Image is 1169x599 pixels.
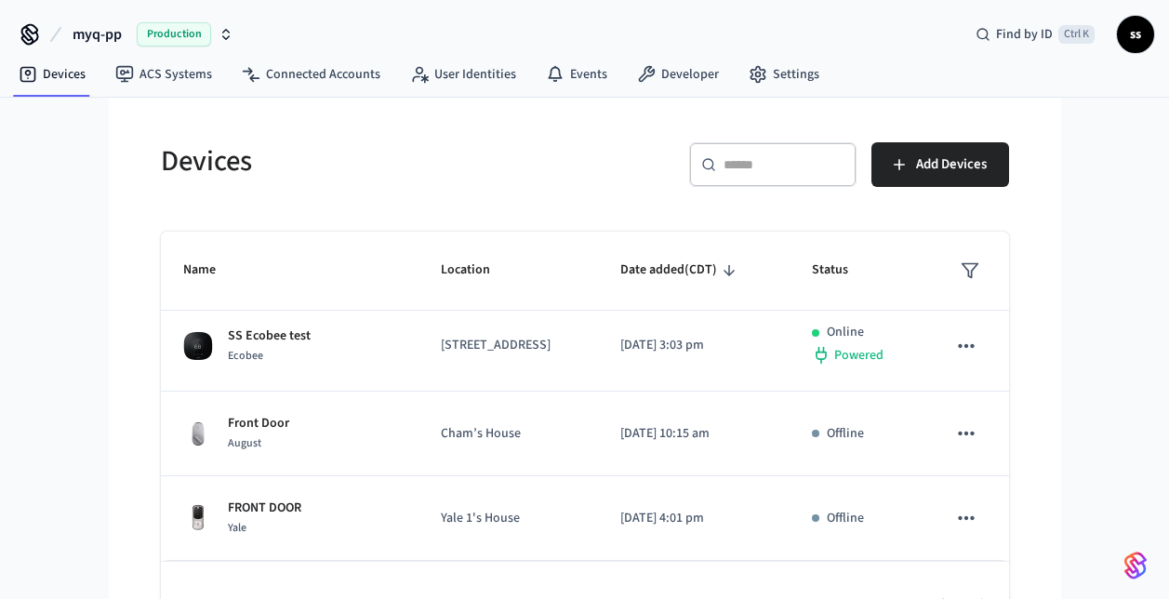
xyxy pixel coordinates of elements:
p: Offline [827,424,864,444]
a: Connected Accounts [227,58,395,91]
a: Developer [622,58,734,91]
a: ACS Systems [100,58,227,91]
a: User Identities [395,58,531,91]
span: Production [137,22,211,47]
a: Events [531,58,622,91]
button: ss [1117,16,1154,53]
span: Ecobee [228,348,263,364]
span: Find by ID [996,25,1053,44]
p: [DATE] 10:15 am [620,424,768,444]
p: Offline [827,509,864,528]
img: ecobee_lite_3 [183,331,213,361]
span: Location [441,256,514,285]
span: Powered [834,346,883,365]
span: Ctrl K [1058,25,1095,44]
span: Status [812,256,872,285]
span: Yale [228,520,246,536]
p: [STREET_ADDRESS] [441,336,576,355]
span: Add Devices [916,153,987,177]
p: FRONT DOOR [228,499,301,518]
p: Front Door [228,414,289,433]
span: August [228,435,261,451]
span: Name [183,256,240,285]
a: Devices [4,58,100,91]
h5: Devices [161,142,574,180]
span: ss [1119,18,1152,51]
p: Yale 1's House [441,509,576,528]
p: [DATE] 4:01 pm [620,509,768,528]
button: Add Devices [871,142,1009,187]
p: SS Ecobee test [228,326,311,346]
p: Cham’s House [441,424,576,444]
p: Online [827,323,864,342]
p: [DATE] 3:03 pm [620,336,768,355]
a: Settings [734,58,834,91]
img: August Wifi Smart Lock 3rd Gen, Silver, Front [183,419,213,448]
span: Date added(CDT) [620,256,741,285]
span: myq-pp [73,23,122,46]
img: SeamLogoGradient.69752ec5.svg [1124,551,1147,580]
img: Yale Assure Touchscreen Wifi Smart Lock, Satin Nickel, Front [183,503,213,533]
div: Find by IDCtrl K [961,18,1109,51]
